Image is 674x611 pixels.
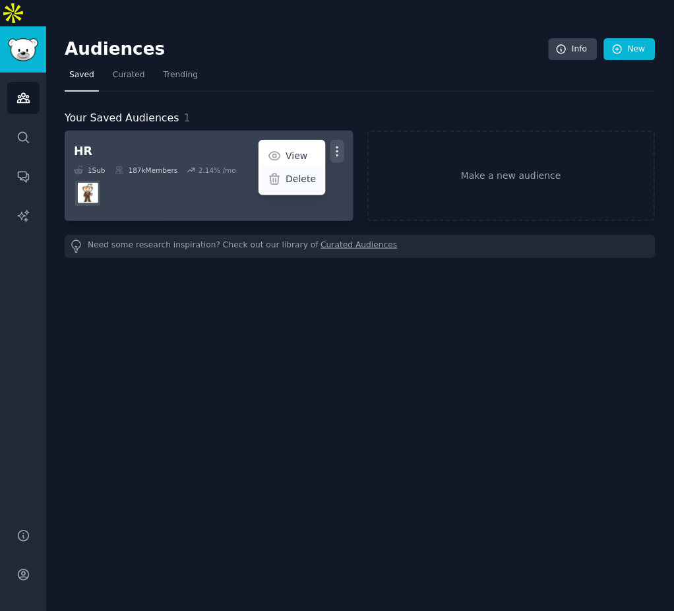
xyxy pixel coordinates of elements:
[74,143,92,160] div: HR
[604,38,656,61] a: New
[65,39,549,60] h2: Audiences
[113,69,145,81] span: Curated
[8,38,38,61] img: GummySearch logo
[78,183,98,203] img: humanresources
[286,149,308,163] p: View
[65,65,99,92] a: Saved
[74,166,106,175] div: 1 Sub
[65,235,656,258] div: Need some research inspiration? Check out our library of
[321,240,398,253] a: Curated Audiences
[65,131,353,221] a: HRViewDelete1Sub187kMembers2.14% /mohumanresources
[260,143,323,170] a: View
[65,110,179,127] span: Your Saved Audiences
[199,166,236,175] div: 2.14 % /mo
[159,65,202,92] a: Trending
[286,172,317,186] p: Delete
[184,112,191,124] span: 1
[164,69,198,81] span: Trending
[69,69,94,81] span: Saved
[115,166,178,175] div: 187k Members
[549,38,597,61] a: Info
[108,65,150,92] a: Curated
[367,131,656,221] a: Make a new audience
